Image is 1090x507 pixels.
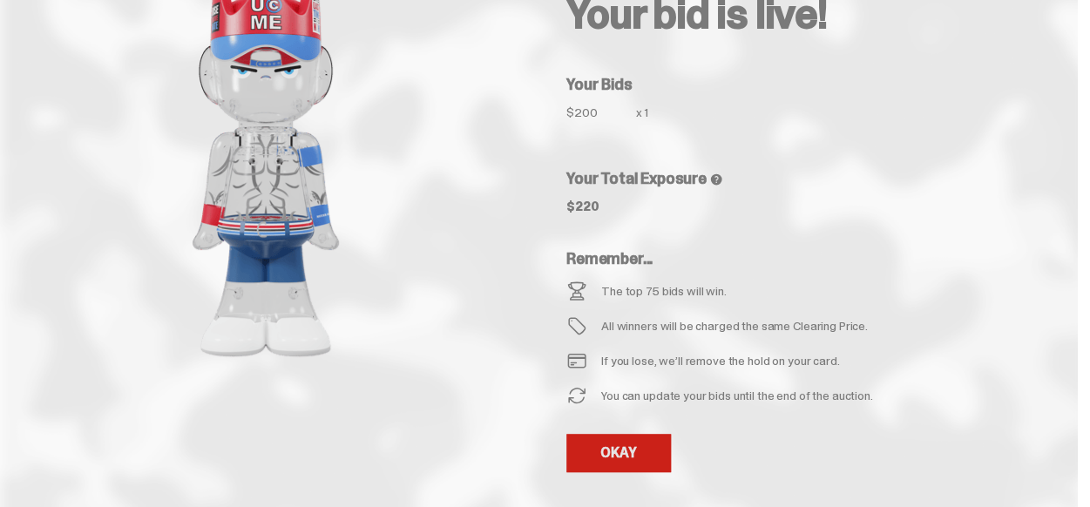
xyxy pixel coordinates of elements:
div: You can update your bids until the end of the auction. [601,389,872,402]
h5: Your Total Exposure [566,171,1021,186]
div: $200 [566,106,636,118]
div: x 1 [636,106,664,129]
a: OKAY [566,434,671,472]
h5: Remember... [566,251,910,267]
div: If you lose, we’ll remove the hold on your card. [601,355,839,367]
div: All winners will be charged the same Clearing Price. [601,320,910,332]
h5: Your Bids [566,77,1021,92]
div: $220 [566,200,599,213]
div: The top 75 bids will win. [601,285,727,297]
